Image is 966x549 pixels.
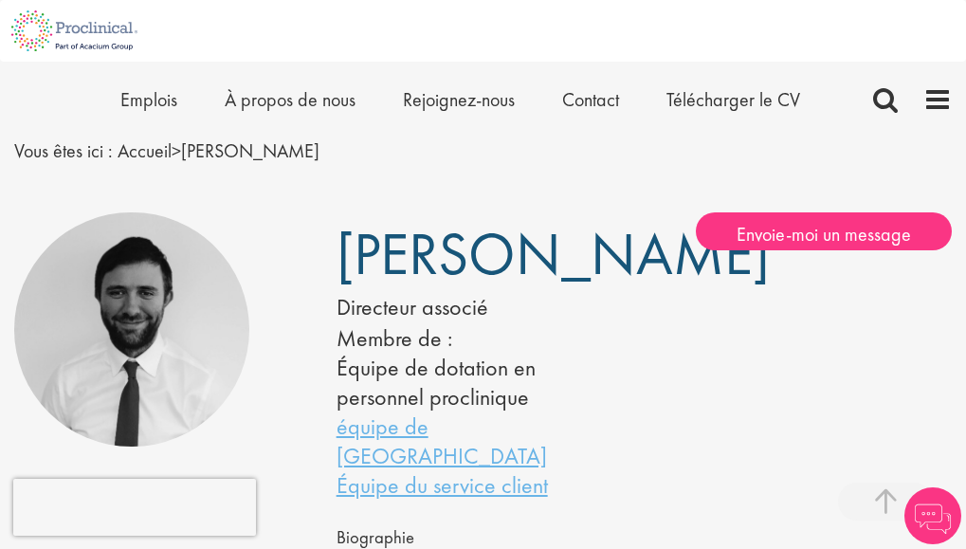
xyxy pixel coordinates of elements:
img: Chatbot [904,487,961,544]
font: Envoie-moi un message [737,221,911,246]
a: équipe de [GEOGRAPHIC_DATA] [337,412,547,470]
font: Accueil [118,138,172,163]
font: Vous êtes ici : [14,138,113,163]
font: Directeur associé [337,292,488,321]
a: À propos de nous [225,87,355,112]
a: Équipe du service client [337,470,548,500]
font: Membre de : [337,323,452,353]
font: Biographie [337,526,414,549]
a: Contact [562,87,619,112]
img: Vincent Zucconi [14,212,249,448]
font: [PERSON_NAME] [181,138,319,163]
font: > [172,138,181,163]
font: Équipe de dotation en personnel proclinique [337,353,536,412]
a: Télécharger le CV [666,87,800,112]
a: breadcrumb link [118,138,172,163]
a: Rejoignez-nous [403,87,515,112]
a: Envoie-moi un message [696,212,952,250]
font: [PERSON_NAME] [337,216,770,292]
iframe: reCAPTCHA [13,479,256,536]
a: Emplois [120,87,177,112]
